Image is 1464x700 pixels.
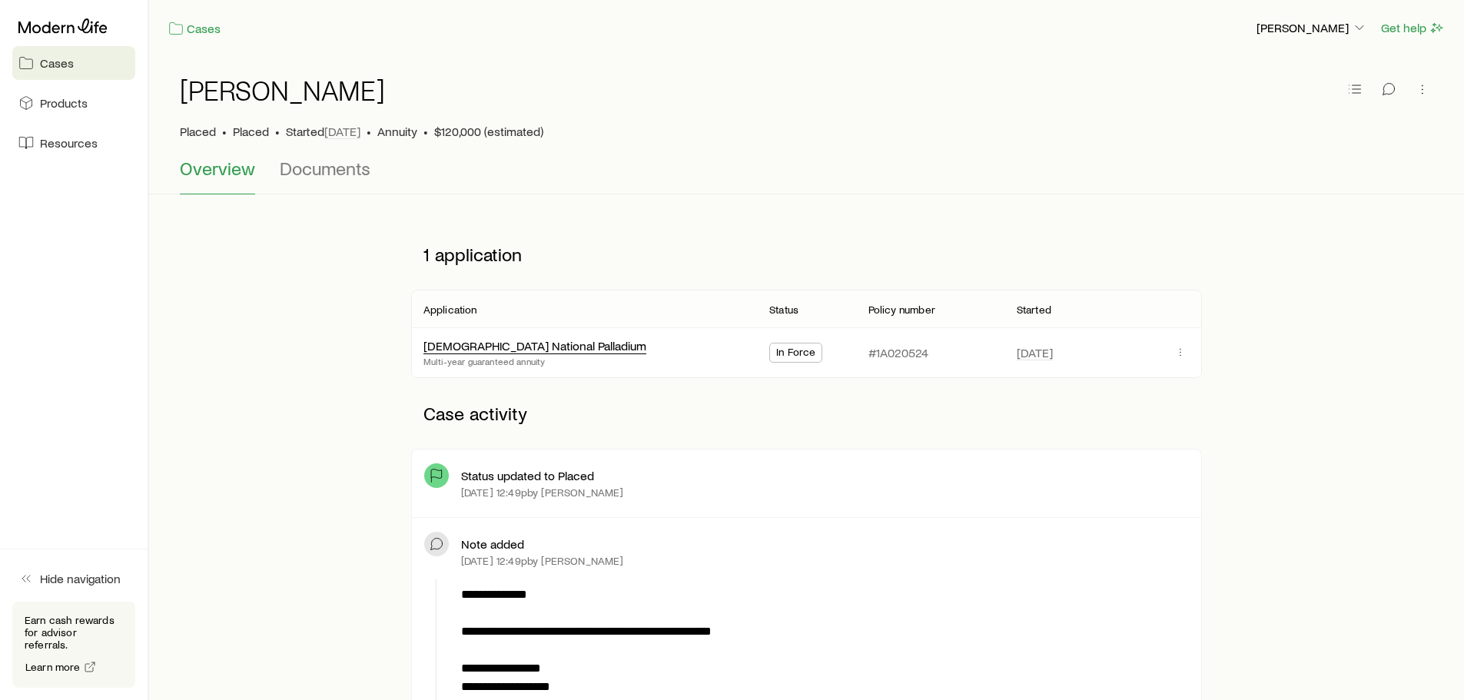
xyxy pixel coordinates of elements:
[180,158,1433,194] div: Case details tabs
[12,562,135,595] button: Hide navigation
[324,124,360,139] span: [DATE]
[180,75,385,105] h1: [PERSON_NAME]
[222,124,227,139] span: •
[25,614,123,651] p: Earn cash rewards for advisor referrals.
[769,304,798,316] p: Status
[423,338,646,353] a: [DEMOGRAPHIC_DATA] National Palladium
[168,20,221,38] a: Cases
[1256,19,1368,38] button: [PERSON_NAME]
[868,304,935,316] p: Policy number
[233,124,269,139] span: Placed
[461,555,624,567] p: [DATE] 12:49p by [PERSON_NAME]
[423,304,477,316] p: Application
[1257,20,1367,35] p: [PERSON_NAME]
[411,231,1202,277] p: 1 application
[25,662,81,672] span: Learn more
[868,345,928,360] p: #1A020524
[1017,304,1051,316] p: Started
[411,390,1202,436] p: Case activity
[461,468,594,483] p: Status updated to Placed
[180,158,255,179] span: Overview
[461,536,524,552] p: Note added
[40,55,74,71] span: Cases
[286,124,360,139] p: Started
[1017,345,1053,360] span: [DATE]
[40,95,88,111] span: Products
[12,602,135,688] div: Earn cash rewards for advisor referrals.Learn more
[275,124,280,139] span: •
[423,124,428,139] span: •
[377,124,417,139] span: Annuity
[12,126,135,160] a: Resources
[12,86,135,120] a: Products
[776,346,815,362] span: In Force
[423,355,646,367] p: Multi-year guaranteed annuity
[12,46,135,80] a: Cases
[423,338,646,354] div: [DEMOGRAPHIC_DATA] National Palladium
[461,486,624,499] p: [DATE] 12:49p by [PERSON_NAME]
[280,158,370,179] span: Documents
[40,135,98,151] span: Resources
[367,124,371,139] span: •
[1380,19,1446,37] button: Get help
[40,571,121,586] span: Hide navigation
[434,124,543,139] span: $120,000 (estimated)
[180,124,216,139] p: Placed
